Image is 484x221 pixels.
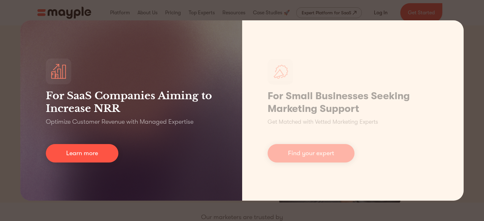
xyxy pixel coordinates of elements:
[46,89,217,115] h3: For SaaS Companies Aiming to Increase NRR
[268,118,378,126] p: Get Matched with Vetted Marketing Experts
[268,144,354,162] a: Find your expert
[46,117,193,126] p: Optimize Customer Revenue with Managed Expertise
[268,90,438,115] h1: For Small Businesses Seeking Marketing Support
[46,144,118,162] a: Learn more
